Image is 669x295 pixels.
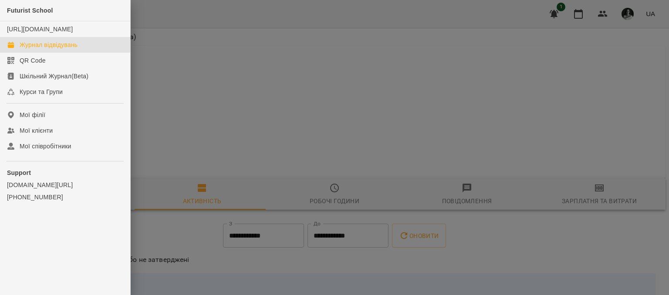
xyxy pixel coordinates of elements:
[7,26,73,33] a: [URL][DOMAIN_NAME]
[20,72,88,80] div: Шкільний Журнал(Beta)
[20,56,46,65] div: QR Code
[7,7,53,14] span: Futurist School
[20,40,78,49] div: Журнал відвідувань
[7,168,123,177] p: Support
[7,181,123,189] a: [DOMAIN_NAME][URL]
[20,87,63,96] div: Курси та Групи
[20,142,71,151] div: Мої співробітники
[7,193,123,201] a: [PHONE_NUMBER]
[20,111,45,119] div: Мої філії
[20,126,53,135] div: Мої клієнти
